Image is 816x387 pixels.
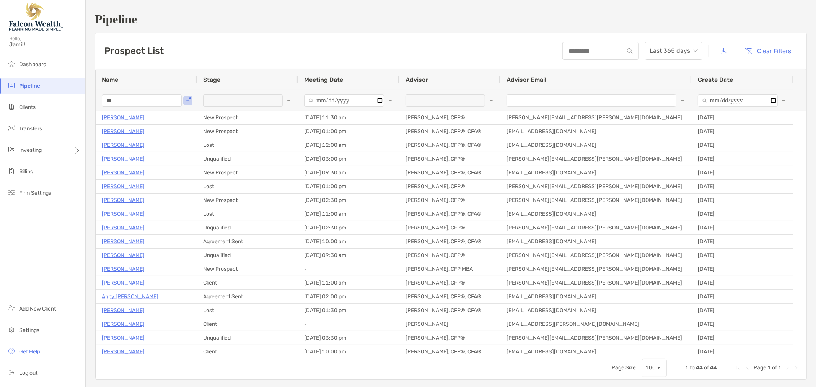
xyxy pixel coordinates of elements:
[500,152,692,166] div: [PERSON_NAME][EMAIL_ADDRESS][PERSON_NAME][DOMAIN_NAME]
[102,154,145,164] p: [PERSON_NAME]
[298,166,399,179] div: [DATE] 09:30 am
[399,166,500,179] div: [PERSON_NAME], CFP®, CFA®
[197,125,298,138] div: New Prospect
[19,83,40,89] span: Pipeline
[102,237,145,246] a: [PERSON_NAME]
[500,125,692,138] div: [EMAIL_ADDRESS][DOMAIN_NAME]
[102,319,145,329] a: [PERSON_NAME]
[197,290,298,303] div: Agreement Sent
[197,331,298,345] div: Unqualified
[704,364,709,371] span: of
[304,94,384,107] input: Meeting Date Filter Input
[692,180,793,193] div: [DATE]
[102,113,145,122] a: [PERSON_NAME]
[197,166,298,179] div: New Prospect
[399,152,500,166] div: [PERSON_NAME], CFP®
[298,207,399,221] div: [DATE] 11:00 am
[286,98,292,104] button: Open Filter Menu
[500,235,692,248] div: [EMAIL_ADDRESS][DOMAIN_NAME]
[500,138,692,152] div: [EMAIL_ADDRESS][DOMAIN_NAME]
[698,94,778,107] input: Create Date Filter Input
[399,207,500,221] div: [PERSON_NAME], CFP®, CFA®
[692,235,793,248] div: [DATE]
[399,345,500,358] div: [PERSON_NAME], CFP®, CFA®
[185,98,191,104] button: Open Filter Menu
[197,221,298,234] div: Unqualified
[197,138,298,152] div: Lost
[735,365,741,371] div: First Page
[399,290,500,303] div: [PERSON_NAME], CFP®, CFA®
[298,193,399,207] div: [DATE] 02:30 pm
[7,325,16,334] img: settings icon
[102,168,145,177] a: [PERSON_NAME]
[197,276,298,289] div: Client
[399,221,500,234] div: [PERSON_NAME], CFP®
[197,207,298,221] div: Lost
[612,364,637,371] div: Page Size:
[507,94,676,107] input: Advisor Email Filter Input
[102,306,145,315] a: [PERSON_NAME]
[102,195,145,205] a: [PERSON_NAME]
[500,166,692,179] div: [EMAIL_ADDRESS][DOMAIN_NAME]
[500,331,692,345] div: [PERSON_NAME][EMAIL_ADDRESS][PERSON_NAME][DOMAIN_NAME]
[102,250,145,260] p: [PERSON_NAME]
[399,180,500,193] div: [PERSON_NAME], CFP®
[203,76,220,83] span: Stage
[298,221,399,234] div: [DATE] 02:30 pm
[7,145,16,154] img: investing icon
[7,124,16,133] img: transfers icon
[500,317,692,331] div: [EMAIL_ADDRESS][PERSON_NAME][DOMAIN_NAME]
[500,193,692,207] div: [PERSON_NAME][EMAIL_ADDRESS][PERSON_NAME][DOMAIN_NAME]
[399,138,500,152] div: [PERSON_NAME], CFP®, CFA®
[19,104,36,111] span: Clients
[692,111,793,124] div: [DATE]
[500,345,692,358] div: [EMAIL_ADDRESS][DOMAIN_NAME]
[197,152,298,166] div: Unqualified
[7,304,16,313] img: add_new_client icon
[102,264,145,274] p: [PERSON_NAME]
[692,317,793,331] div: [DATE]
[298,180,399,193] div: [DATE] 01:00 pm
[7,81,16,90] img: pipeline icon
[500,111,692,124] div: [PERSON_NAME][EMAIL_ADDRESS][PERSON_NAME][DOMAIN_NAME]
[197,193,298,207] div: New Prospect
[781,98,787,104] button: Open Filter Menu
[298,262,399,276] div: -
[696,364,703,371] span: 44
[739,42,797,59] button: Clear Filters
[197,262,298,276] div: New Prospect
[710,364,717,371] span: 44
[7,102,16,111] img: clients icon
[102,209,145,219] a: [PERSON_NAME]
[7,346,16,356] img: get-help icon
[685,364,689,371] span: 1
[298,290,399,303] div: [DATE] 02:00 pm
[298,138,399,152] div: [DATE] 12:00 am
[298,125,399,138] div: [DATE] 01:00 pm
[387,98,393,104] button: Open Filter Menu
[197,304,298,317] div: Lost
[19,125,42,132] span: Transfers
[679,98,686,104] button: Open Filter Menu
[197,317,298,331] div: Client
[399,331,500,345] div: [PERSON_NAME], CFP®
[406,76,428,83] span: Advisor
[298,304,399,317] div: [DATE] 01:30 pm
[102,333,145,343] a: [PERSON_NAME]
[102,347,145,356] a: [PERSON_NAME]
[399,276,500,289] div: [PERSON_NAME], CFP®
[627,48,633,54] img: input icon
[298,111,399,124] div: [DATE] 11:30 am
[692,138,793,152] div: [DATE]
[500,276,692,289] div: [PERSON_NAME][EMAIL_ADDRESS][PERSON_NAME][DOMAIN_NAME]
[298,235,399,248] div: [DATE] 10:00 am
[9,3,63,31] img: Falcon Wealth Planning Logo
[778,364,782,371] span: 1
[9,41,81,48] span: Jamil!
[399,125,500,138] div: [PERSON_NAME], CFP®, CFA®
[399,304,500,317] div: [PERSON_NAME], CFP®, CFA®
